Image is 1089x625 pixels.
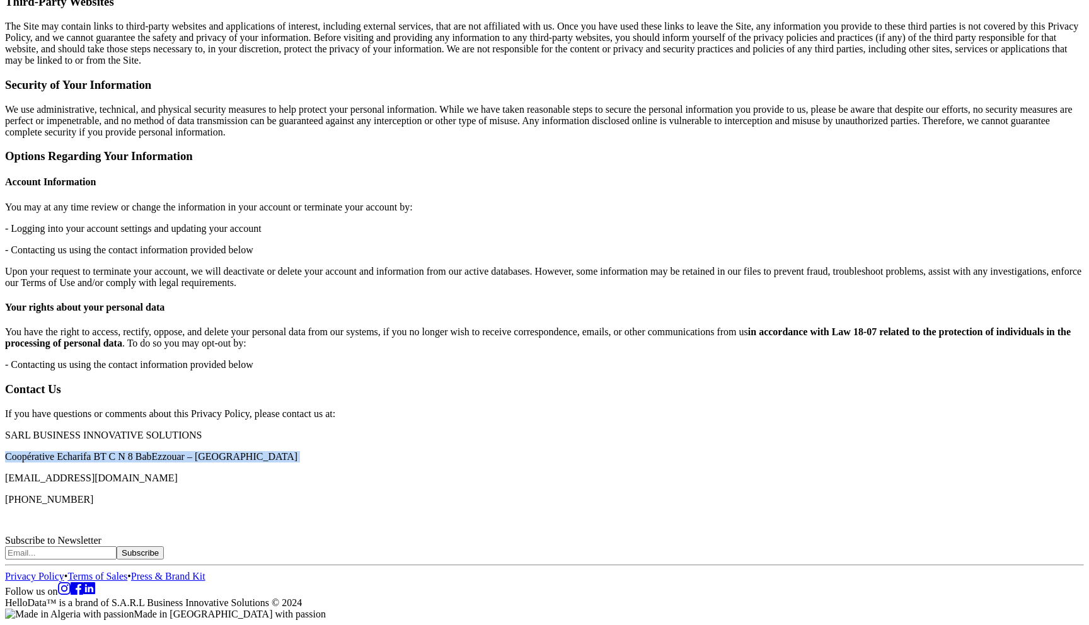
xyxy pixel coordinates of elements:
p: - Contacting us using the contact information provided below [5,359,1084,370]
p: - Contacting us using the contact information provided below [5,244,1084,256]
b: Account Information [5,176,96,187]
b: Contact Us [5,382,61,396]
a: Facebook [71,586,83,597]
a: Terms of Sales [67,571,127,582]
b: Options Regarding Your Information [5,149,193,163]
input: Email... [5,546,117,559]
p: The Site may contain links to third-party websites and applications of interest, including extern... [5,21,1084,66]
p: - Logging into your account settings and updating your account [5,223,1084,234]
a: Press & Brand Kit [131,571,205,582]
p: [PHONE_NUMBER] [5,494,1084,505]
p: Upon your request to terminate your account, we will deactivate or delete your account and inform... [5,266,1084,289]
a: Instagram [58,586,71,597]
div: Made in [GEOGRAPHIC_DATA] with passion [5,609,1084,620]
p: SARL BUSINESS INNOVATIVE SOLUTIONS [5,430,1084,441]
span: Follow us on [5,586,58,597]
img: Made in Algeria with passion [5,609,134,620]
a: Privacy Policy [5,571,64,582]
p: You may at any time review or change the information in your account or terminate your account by: [5,202,1084,213]
label: Subscribe to Newsletter [5,535,101,546]
p: If you have questions or comments about this Privacy Policy, please contact us at: [5,408,1084,420]
a: LinkedIn [83,586,96,597]
button: Subscribe [117,546,164,559]
b: in accordance with Law 18-07 related to the protection of individuals in the processing of person... [5,326,1071,348]
p: We use administrative, technical, and physical security measures to help protect your personal in... [5,104,1084,138]
b: Security of Your Information [5,78,151,91]
p: [EMAIL_ADDRESS][DOMAIN_NAME] [5,473,1084,484]
span: • [127,571,131,582]
b: Your rights about your personal data [5,302,164,312]
p: Coopérative Echarifa BT C N 8 BabEzzouar – [GEOGRAPHIC_DATA] [5,451,1084,462]
p: You have the right to access, rectify, oppose, and delete your personal data from our systems, if... [5,326,1084,349]
span: • [64,571,68,582]
div: HelloData™ is a brand of S.A.R.L Business Innovative Solutions © 2024 [5,597,1084,609]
